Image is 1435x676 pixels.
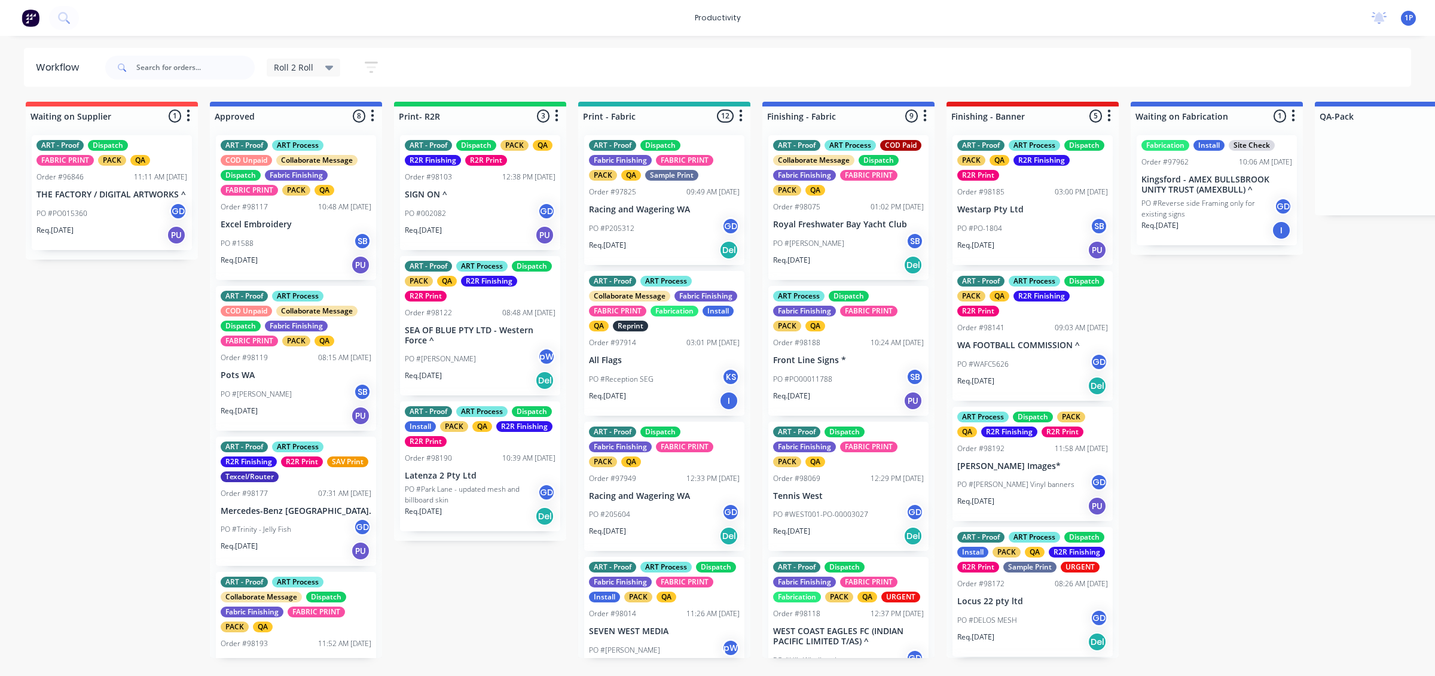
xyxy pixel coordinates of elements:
[957,322,1004,333] div: Order #98141
[216,437,376,567] div: ART - ProofART ProcessR2R FinishingR2R PrintSAV PrintTexcel/RouterOrder #9817707:31 AM [DATE]Merc...
[859,155,899,166] div: Dispatch
[1064,532,1104,543] div: Dispatch
[805,456,825,467] div: QA
[773,321,801,331] div: PACK
[589,577,652,587] div: Fabric Finishing
[405,208,446,219] p: PO #002082
[538,348,555,366] div: pW
[674,291,737,302] div: Fabric Finishing
[1090,353,1108,371] div: GD
[1009,276,1060,287] div: ART Process
[773,509,868,520] p: PO #WEST001-PO-00003027
[535,371,554,390] div: Del
[440,421,468,432] div: PACK
[405,354,476,364] p: PO #[PERSON_NAME]
[686,608,740,619] div: 11:26 AM [DATE]
[773,473,820,484] div: Order #98069
[221,441,268,452] div: ART - Proof
[221,170,261,181] div: Dispatch
[221,202,268,212] div: Order #98117
[272,140,323,151] div: ART Process
[773,202,820,212] div: Order #98075
[589,155,652,166] div: Fabric Finishing
[957,496,994,507] p: Req. [DATE]
[957,532,1004,543] div: ART - Proof
[1049,547,1105,558] div: R2R Finishing
[221,238,254,249] p: PO #1588
[825,592,853,602] div: PACK
[957,340,1108,351] p: WA FOOTBALL COMMISSION ^
[686,337,740,348] div: 03:01 PM [DATE]
[589,187,636,197] div: Order #97825
[589,526,626,537] p: Req. [DATE]
[640,276,692,287] div: ART Process
[1013,412,1053,422] div: Dispatch
[32,135,192,250] div: ART - ProofDispatchFABRIC PRINTPACKQAOrder #9684611:11 AM [DATE]THE FACTORY / DIGITAL ARTWORKS ^P...
[957,412,1009,422] div: ART Process
[456,406,508,417] div: ART Process
[719,526,738,546] div: Del
[773,255,810,266] p: Req. [DATE]
[624,592,652,602] div: PACK
[1042,427,1083,437] div: R2R Print
[1090,609,1108,627] div: GD
[502,172,555,182] div: 12:38 PM [DATE]
[825,427,865,437] div: Dispatch
[456,261,508,272] div: ART Process
[221,506,371,516] p: Mercedes-Benz [GEOGRAPHIC_DATA].
[957,140,1004,151] div: ART - Proof
[871,337,924,348] div: 10:24 AM [DATE]
[1090,473,1108,491] div: GD
[265,321,328,331] div: Fabric Finishing
[318,488,371,499] div: 07:31 AM [DATE]
[773,170,836,181] div: Fabric Finishing
[825,562,865,573] div: Dispatch
[957,578,1004,589] div: Order #98172
[957,306,999,316] div: R2R Print
[130,155,150,166] div: QA
[773,220,924,230] p: Royal Freshwater Bay Yacht Club
[840,170,897,181] div: FABRIC PRINT
[405,471,555,481] p: Latenza 2 Pty Ltd
[405,190,555,200] p: SIGN ON ^
[773,427,820,437] div: ART - Proof
[952,407,1113,522] div: ART ProcessDispatchPACKQAR2R FinishingR2R PrintOrder #9819211:58 AM [DATE][PERSON_NAME] Images*PO...
[1193,140,1225,151] div: Install
[645,170,698,181] div: Sample Print
[957,205,1108,215] p: Westarp Pty Ltd
[903,391,923,410] div: PU
[1025,547,1045,558] div: QA
[957,291,985,302] div: PACK
[651,306,698,316] div: Fabrication
[906,368,924,386] div: SB
[1239,157,1292,168] div: 10:06 AM [DATE]
[315,336,334,346] div: QA
[221,140,268,151] div: ART - Proof
[134,172,187,182] div: 11:11 AM [DATE]
[773,592,821,602] div: Fabrication
[405,307,452,318] div: Order #98122
[957,547,988,558] div: Install
[315,185,334,196] div: QA
[1009,532,1060,543] div: ART Process
[351,406,370,425] div: PU
[98,155,126,166] div: PACK
[465,155,507,166] div: R2R Print
[216,135,376,280] div: ART - ProofART ProcessCOD UnpaidCollaborate MessageDispatchFabric FinishingFABRIC PRINTPACKQAOrde...
[496,421,552,432] div: R2R Finishing
[840,306,897,316] div: FABRIC PRINT
[829,291,869,302] div: Dispatch
[657,592,676,602] div: QA
[221,370,371,380] p: Pots WA
[993,547,1021,558] div: PACK
[1003,562,1057,573] div: Sample Print
[957,427,977,437] div: QA
[221,389,292,400] p: PO #[PERSON_NAME]
[167,226,186,245] div: PU
[272,577,323,587] div: ART Process
[1055,187,1108,197] div: 03:00 PM [DATE]
[512,406,552,417] div: Dispatch
[773,291,825,302] div: ART Process
[1141,198,1274,220] p: PO #Reverse side Framing only for existing signs
[221,306,272,316] div: COD Unpaid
